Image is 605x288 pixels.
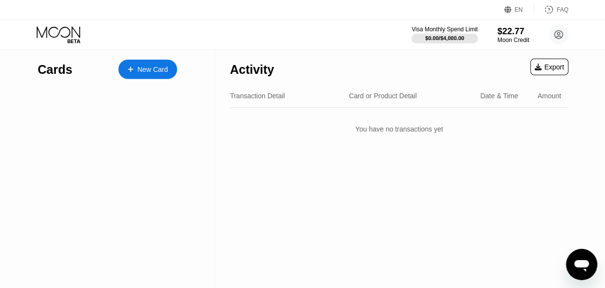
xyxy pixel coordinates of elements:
div: Amount [538,92,561,100]
div: Date & Time [480,92,518,100]
div: $0.00 / $4,000.00 [425,35,464,41]
div: Visa Monthly Spend Limit [411,26,477,33]
div: Export [535,63,564,71]
div: New Card [118,60,177,79]
div: Cards [38,63,72,77]
div: Moon Credit [497,37,529,44]
div: Export [530,59,568,75]
div: Transaction Detail [230,92,285,100]
div: Activity [230,63,274,77]
div: FAQ [557,6,568,13]
div: You have no transactions yet [230,115,568,143]
div: Visa Monthly Spend Limit$0.00/$4,000.00 [411,26,477,44]
div: New Card [137,66,168,74]
div: EN [515,6,523,13]
div: $22.77Moon Credit [497,26,529,44]
iframe: Button to launch messaging window [566,249,597,280]
div: EN [504,5,534,15]
div: $22.77 [497,26,529,37]
div: Card or Product Detail [349,92,417,100]
div: FAQ [534,5,568,15]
